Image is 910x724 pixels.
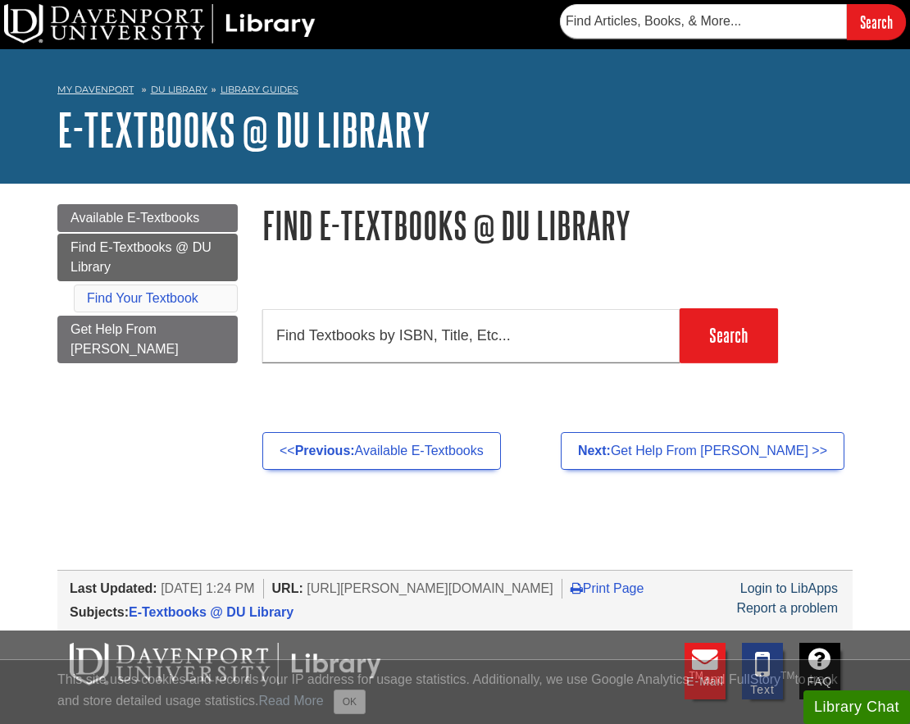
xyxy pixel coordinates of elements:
[57,204,238,232] a: Available E-Textbooks
[571,581,583,594] i: Print Page
[740,581,838,595] a: Login to LibApps
[57,316,238,363] a: Get Help From [PERSON_NAME]
[57,83,134,97] a: My Davenport
[221,84,298,95] a: Library Guides
[780,670,794,681] sup: TM
[272,581,303,595] span: URL:
[70,581,157,595] span: Last Updated:
[87,291,198,305] a: Find Your Textbook
[4,4,316,43] img: DU Library
[307,581,553,595] span: [URL][PERSON_NAME][DOMAIN_NAME]
[262,309,680,362] input: Find Textbooks by ISBN, Title, Etc...
[680,308,778,362] input: Search
[129,605,293,619] a: E-Textbooks @ DU Library
[561,432,844,470] a: Next:Get Help From [PERSON_NAME] >>
[57,79,853,105] nav: breadcrumb
[262,432,501,470] a: <<Previous:Available E-Textbooks
[151,84,207,95] a: DU Library
[803,690,910,724] button: Library Chat
[57,670,853,714] div: This site uses cookies and records your IP address for usage statistics. Additionally, we use Goo...
[334,690,366,714] button: Close
[71,211,199,225] span: Available E-Textbooks
[161,581,254,595] span: [DATE] 1:24 PM
[57,104,430,155] a: E-Textbooks @ DU Library
[70,643,381,685] img: DU Libraries
[262,204,853,246] h1: Find E-Textbooks @ DU Library
[71,322,179,356] span: Get Help From [PERSON_NAME]
[742,643,783,699] a: Text
[736,601,838,615] a: Report a problem
[560,4,906,39] form: Searches DU Library's articles, books, and more
[571,581,644,595] a: Print Page
[295,444,355,458] strong: Previous:
[57,234,238,281] a: Find E-Textbooks @ DU Library
[71,240,212,274] span: Find E-Textbooks @ DU Library
[70,605,129,619] span: Subjects:
[685,643,726,699] a: E-mail
[57,204,238,363] div: Guide Page Menu
[689,670,703,681] sup: TM
[847,4,906,39] input: Search
[578,444,611,458] strong: Next:
[560,4,847,39] input: Find Articles, Books, & More...
[799,643,840,699] a: FAQ
[258,694,323,708] a: Read More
